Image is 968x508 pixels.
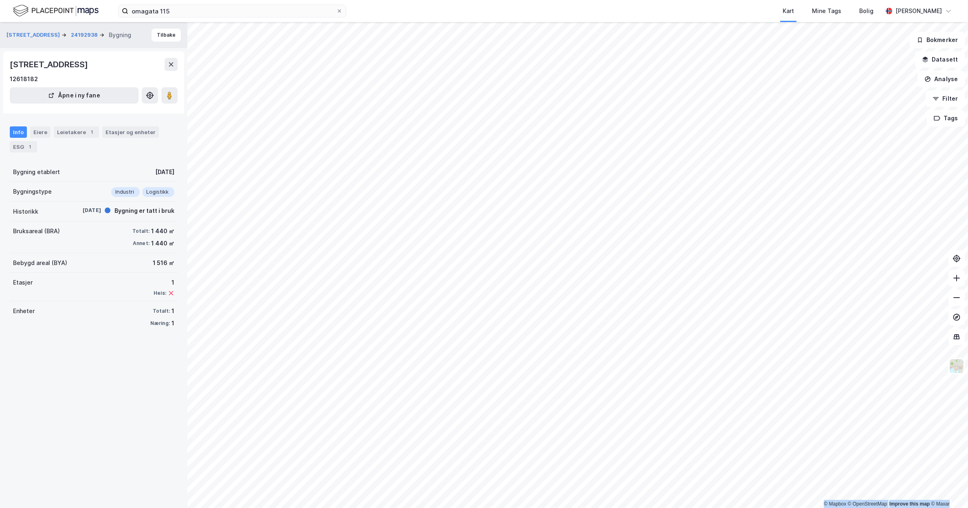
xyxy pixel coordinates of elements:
[106,128,156,136] div: Etasjer og enheter
[13,278,33,287] div: Etasjer
[151,226,174,236] div: 1 440 ㎡
[10,141,37,152] div: ESG
[26,143,34,151] div: 1
[910,32,965,48] button: Bokmerker
[10,87,139,104] button: Åpne i ny fane
[927,469,968,508] iframe: Chat Widget
[172,318,174,328] div: 1
[13,187,52,197] div: Bygningstype
[151,239,174,248] div: 1 440 ㎡
[132,228,150,234] div: Totalt:
[109,30,131,40] div: Bygning
[155,167,174,177] div: [DATE]
[154,278,174,287] div: 1
[13,167,60,177] div: Bygning etablert
[824,501,846,507] a: Mapbox
[153,308,170,314] div: Totalt:
[114,206,174,216] div: Bygning er tatt i bruk
[889,501,930,507] a: Improve this map
[150,320,170,327] div: Næring:
[783,6,794,16] div: Kart
[152,29,181,42] button: Tilbake
[128,5,336,17] input: Søk på adresse, matrikkel, gårdeiere, leietakere eller personer
[13,4,99,18] img: logo.f888ab2527a4732fd821a326f86c7f29.svg
[10,126,27,138] div: Info
[10,74,38,84] div: 12618182
[172,306,174,316] div: 1
[133,240,150,247] div: Annet:
[848,501,887,507] a: OpenStreetMap
[13,226,60,236] div: Bruksareal (BRA)
[13,258,67,268] div: Bebygd areal (BYA)
[812,6,841,16] div: Mine Tags
[153,258,174,268] div: 1 516 ㎡
[10,58,90,71] div: [STREET_ADDRESS]
[71,31,99,39] button: 24192938
[949,358,964,374] img: Z
[926,91,965,107] button: Filter
[154,290,166,296] div: Heis:
[54,126,99,138] div: Leietakere
[30,126,51,138] div: Eiere
[859,6,873,16] div: Bolig
[7,31,62,39] button: [STREET_ADDRESS]
[13,207,38,216] div: Historikk
[13,306,35,316] div: Enheter
[917,71,965,87] button: Analyse
[927,110,965,126] button: Tags
[915,51,965,68] button: Datasett
[895,6,942,16] div: [PERSON_NAME]
[88,128,96,136] div: 1
[68,207,101,214] div: [DATE]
